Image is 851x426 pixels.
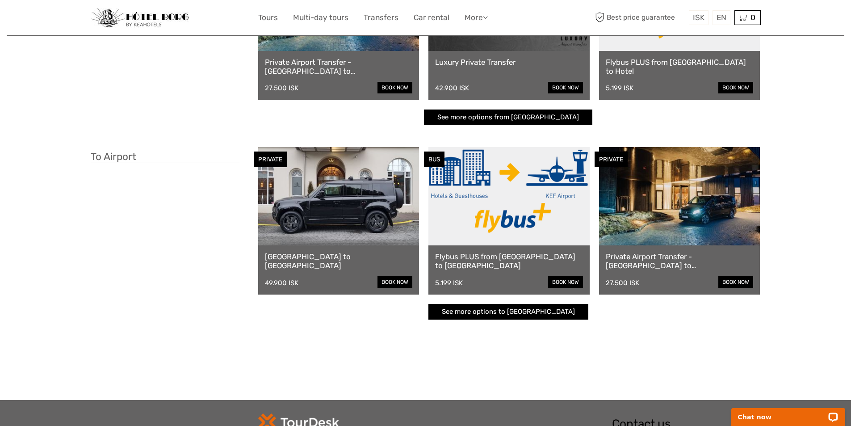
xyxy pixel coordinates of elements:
h3: To Airport [91,151,239,163]
div: 42.900 ISK [435,84,469,92]
div: 27.500 ISK [606,279,639,287]
a: Multi-day tours [293,11,348,24]
span: ISK [693,13,704,22]
a: Flybus PLUS from [GEOGRAPHIC_DATA] to [GEOGRAPHIC_DATA] [435,252,583,270]
div: 27.500 ISK [265,84,298,92]
a: book now [548,82,583,93]
img: 97-048fac7b-21eb-4351-ac26-83e096b89eb3_logo_small.jpg [91,8,189,28]
div: BUS [424,152,444,167]
a: Transfers [364,11,398,24]
div: PRIVATE [254,152,287,167]
a: See more options to [GEOGRAPHIC_DATA] [428,304,588,320]
a: [GEOGRAPHIC_DATA] to [GEOGRAPHIC_DATA] [265,252,413,270]
a: Private Airport Transfer - [GEOGRAPHIC_DATA] to [GEOGRAPHIC_DATA] [265,58,413,76]
a: book now [377,82,412,93]
div: 49.900 ISK [265,279,298,287]
a: Private Airport Transfer - [GEOGRAPHIC_DATA] to [GEOGRAPHIC_DATA] [606,252,754,270]
div: 5.199 ISK [435,279,463,287]
div: 5.199 ISK [606,84,633,92]
a: Flybus PLUS from [GEOGRAPHIC_DATA] to Hotel [606,58,754,76]
div: PRIVATE [595,152,628,167]
a: Car rental [414,11,449,24]
span: Best price guarantee [593,10,687,25]
a: Tours [258,11,278,24]
span: 0 [749,13,757,22]
a: book now [718,276,753,288]
a: book now [718,82,753,93]
div: EN [713,10,730,25]
a: book now [377,276,412,288]
a: More [465,11,488,24]
a: book now [548,276,583,288]
a: Luxury Private Transfer [435,58,583,67]
a: See more options from [GEOGRAPHIC_DATA] [424,110,592,125]
iframe: LiveChat chat widget [725,398,851,426]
